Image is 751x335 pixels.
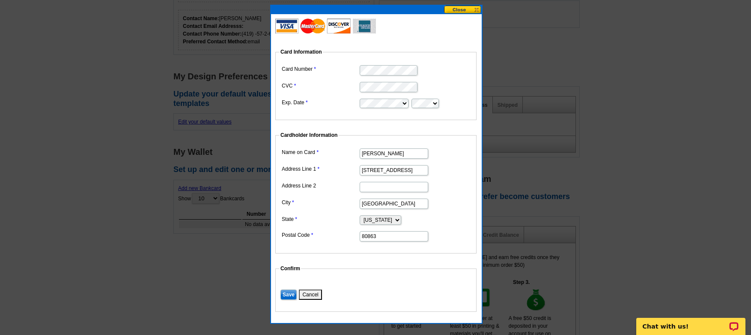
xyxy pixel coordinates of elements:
[299,290,322,300] button: Cancel
[282,231,359,239] label: Postal Code
[280,48,323,56] legend: Card Information
[280,290,297,300] input: Save
[280,131,338,139] legend: Cardholder Information
[282,165,359,173] label: Address Line 1
[282,182,359,190] label: Address Line 2
[282,148,359,156] label: Name on Card
[282,82,359,90] label: CVC
[282,65,359,73] label: Card Number
[280,265,301,272] legend: Confirm
[282,199,359,206] label: City
[275,18,376,33] img: acceptedCards.gif
[282,99,359,106] label: Exp. Date
[631,308,751,335] iframe: LiveChat chat widget
[282,215,359,223] label: State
